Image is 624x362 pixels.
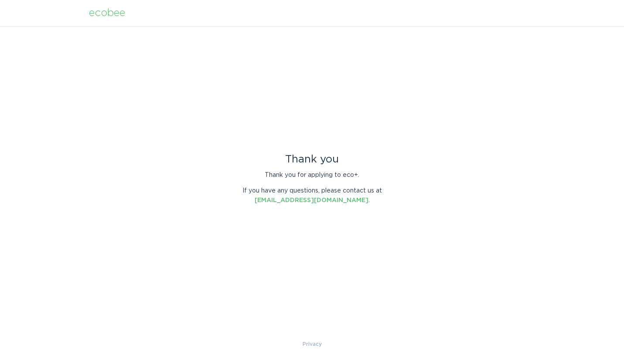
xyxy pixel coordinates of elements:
[236,155,389,164] div: Thank you
[303,339,322,349] a: Privacy Policy & Terms of Use
[236,186,389,205] p: If you have any questions, please contact us at .
[236,170,389,180] p: Thank you for applying to eco+.
[255,197,368,203] a: [EMAIL_ADDRESS][DOMAIN_NAME]
[89,8,125,18] div: ecobee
